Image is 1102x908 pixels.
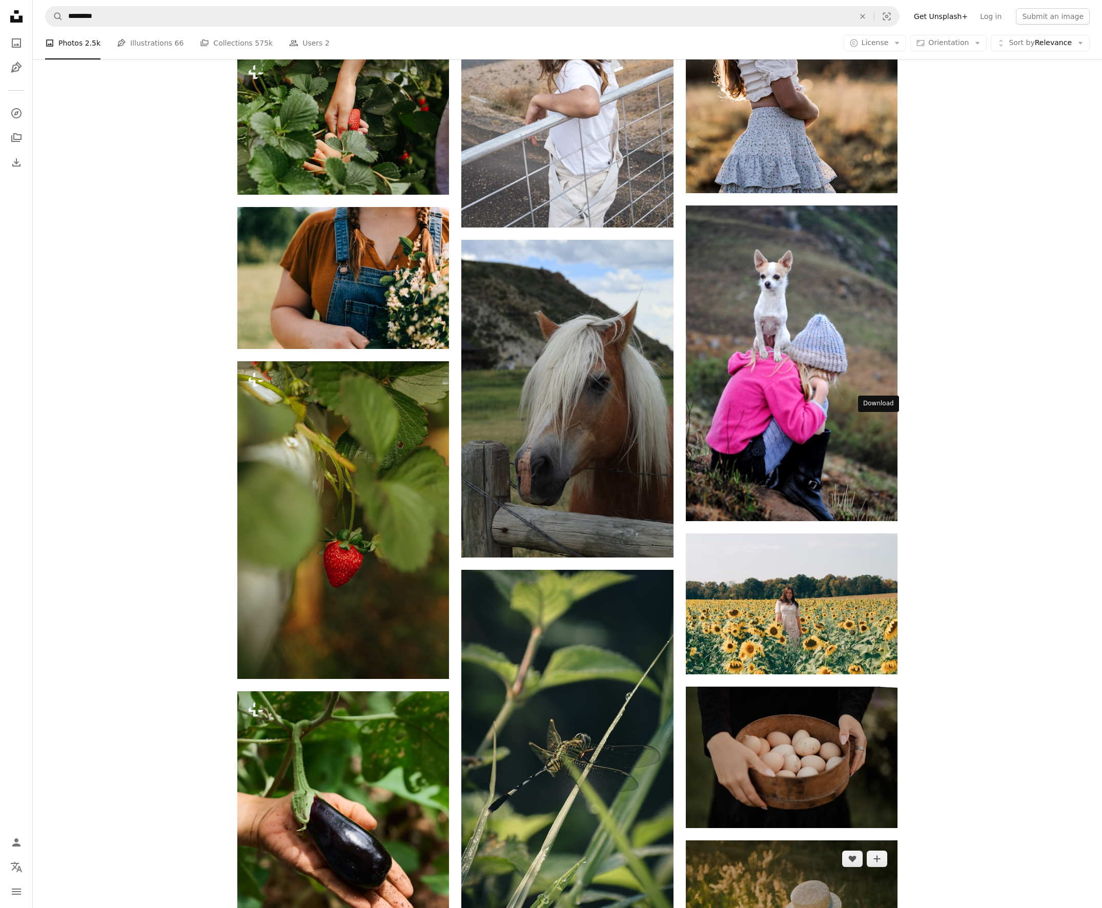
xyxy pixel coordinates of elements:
[461,64,673,73] a: woman points her finger to the east side of the road
[1009,38,1072,48] span: Relevance
[237,119,449,129] a: a person picking a strawberry from a bush
[851,7,874,26] button: Clear
[991,35,1090,51] button: Sort byRelevance
[1016,8,1090,25] button: Submit an image
[175,37,184,49] span: 66
[686,599,897,608] a: woman at the sunflower farm
[686,533,897,674] img: woman at the sunflower farm
[255,37,273,49] span: 575k
[6,857,27,877] button: Language
[908,8,974,25] a: Get Unsplash+
[858,396,899,412] div: Download
[6,33,27,53] a: Photos
[237,54,449,195] img: a person picking a strawberry from a bush
[237,845,449,854] a: A hand holding an eggplant in a garden
[325,37,330,49] span: 2
[46,7,63,26] button: Search Unsplash
[200,27,273,59] a: Collections 575k
[461,753,673,762] a: a close up of a dragonfly on a plant
[1009,38,1034,47] span: Sort by
[45,6,900,27] form: Find visuals sitewide
[844,35,907,51] button: License
[6,152,27,173] a: Download History
[6,57,27,78] a: Illustrations
[686,358,897,367] a: woman in pink jacket holding white chihuahua
[910,35,987,51] button: Orientation
[6,6,27,29] a: Home — Unsplash
[117,27,183,59] a: Illustrations 66
[237,207,449,348] img: woman in brown crew neck t-shirt and blue denim dungaree holding white flowers
[461,240,673,558] img: a brown and white horse standing next to a wooden fence
[289,27,330,59] a: Users 2
[6,881,27,902] button: Menu
[874,7,899,26] button: Visual search
[237,273,449,282] a: woman in brown crew neck t-shirt and blue denim dungaree holding white flowers
[842,851,863,867] button: Like
[867,851,887,867] button: Add to Collection
[237,515,449,524] a: a close up of a strawberry on a plant
[6,103,27,123] a: Explore
[461,394,673,403] a: a brown and white horse standing next to a wooden fence
[974,8,1008,25] a: Log in
[862,38,889,47] span: License
[686,205,897,521] img: woman in pink jacket holding white chihuahua
[686,753,897,762] a: a woman holding a wooden bowl filled with eggs
[928,38,969,47] span: Orientation
[237,361,449,679] img: a close up of a strawberry on a plant
[686,687,897,828] img: a woman holding a wooden bowl filled with eggs
[6,832,27,853] a: Log in / Sign up
[6,128,27,148] a: Collections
